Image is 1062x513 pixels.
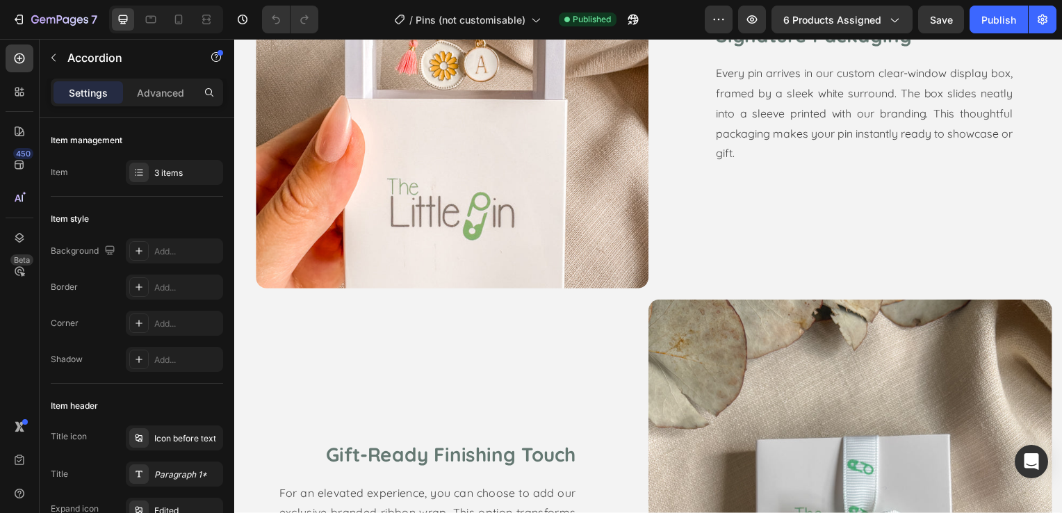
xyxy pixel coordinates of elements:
div: Background [51,242,118,261]
p: Advanced [137,85,184,100]
div: Paragraph 1* [154,469,220,481]
div: Icon before text [154,432,220,445]
button: Save [918,6,964,33]
div: Shadow [51,353,83,366]
iframe: Design area [234,39,1062,513]
div: 3 items [154,167,220,179]
div: Item management [51,134,122,147]
div: Border [51,281,78,293]
div: Title icon [51,430,87,443]
div: 450 [13,148,33,159]
div: Title [51,468,68,480]
div: Corner [51,317,79,329]
div: Add... [154,318,220,330]
button: 7 [6,6,104,33]
div: Add... [154,245,220,258]
div: Publish [981,13,1016,27]
p: Gift-Ready Finishing Touch [45,405,344,434]
div: Item [51,166,68,179]
button: 6 products assigned [771,6,913,33]
div: Add... [154,354,220,366]
span: Published [573,13,611,26]
span: Pins (not customisable) [416,13,525,27]
div: Item header [51,400,98,412]
span: Save [930,14,953,26]
button: Publish [970,6,1028,33]
div: Item style [51,213,89,225]
p: Every pin arrives in our custom clear-window display box, framed by a sleek white surround. The b... [485,25,784,125]
p: Accordion [67,49,186,66]
div: Add... [154,282,220,294]
p: 7 [91,11,97,28]
span: / [409,13,413,27]
div: Undo/Redo [262,6,318,33]
div: Open Intercom Messenger [1015,445,1048,478]
div: Beta [10,254,33,266]
p: Settings [69,85,108,100]
span: 6 products assigned [783,13,881,27]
